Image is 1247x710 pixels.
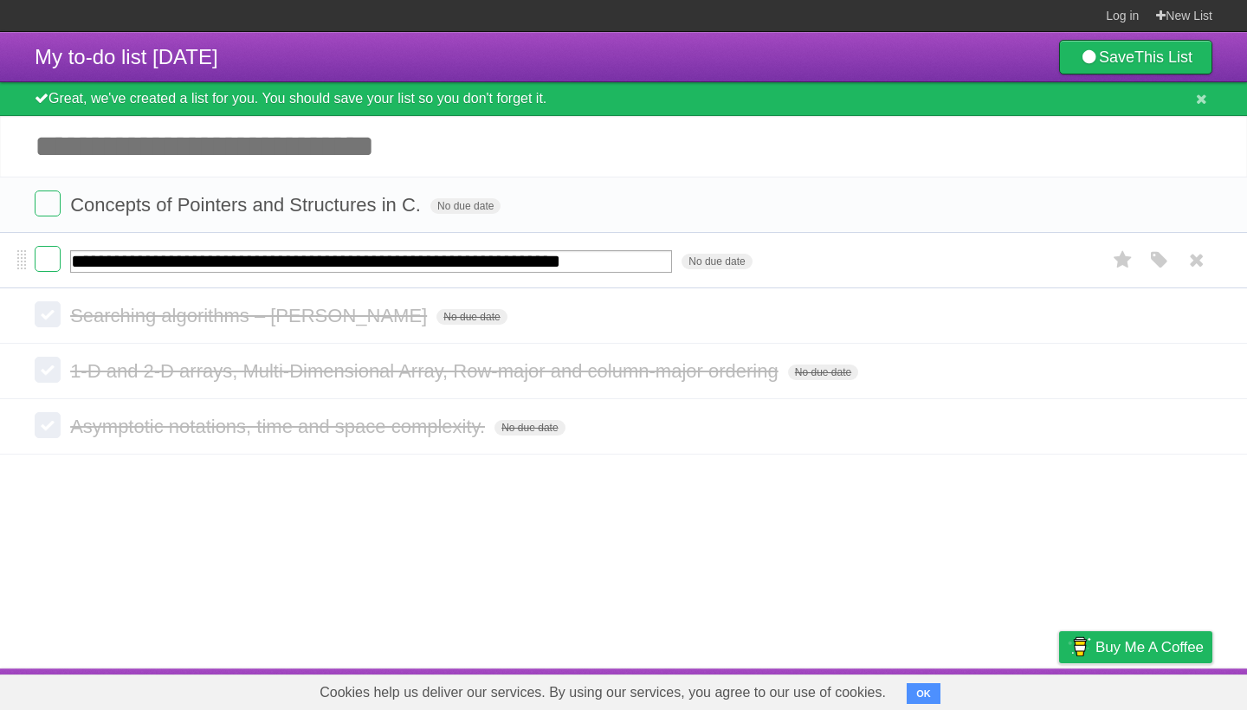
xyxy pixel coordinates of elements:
[829,673,865,706] a: About
[436,309,507,325] span: No due date
[1068,632,1091,662] img: Buy me a coffee
[1059,631,1212,663] a: Buy me a coffee
[907,683,940,704] button: OK
[978,673,1016,706] a: Terms
[35,412,61,438] label: Done
[1134,48,1192,66] b: This List
[302,675,903,710] span: Cookies help us deliver our services. By using our services, you agree to our use of cookies.
[35,301,61,327] label: Done
[1103,673,1212,706] a: Suggest a feature
[70,305,431,326] span: Searching algorithms – [PERSON_NAME]
[494,420,565,436] span: No due date
[1037,673,1082,706] a: Privacy
[788,365,858,380] span: No due date
[70,194,425,216] span: Concepts of Pointers and Structures in C.
[430,198,501,214] span: No due date
[35,357,61,383] label: Done
[886,673,956,706] a: Developers
[35,190,61,216] label: Done
[70,416,489,437] span: Asymptotic notations, time and space complexity.
[35,45,218,68] span: My to-do list [DATE]
[35,246,61,272] label: Done
[70,360,783,382] span: 1-D and 2-D arrays, Multi-Dimensional Array, Row-major and column-major ordering
[1107,246,1140,274] label: Star task
[682,254,752,269] span: No due date
[1095,632,1204,662] span: Buy me a coffee
[1059,40,1212,74] a: SaveThis List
